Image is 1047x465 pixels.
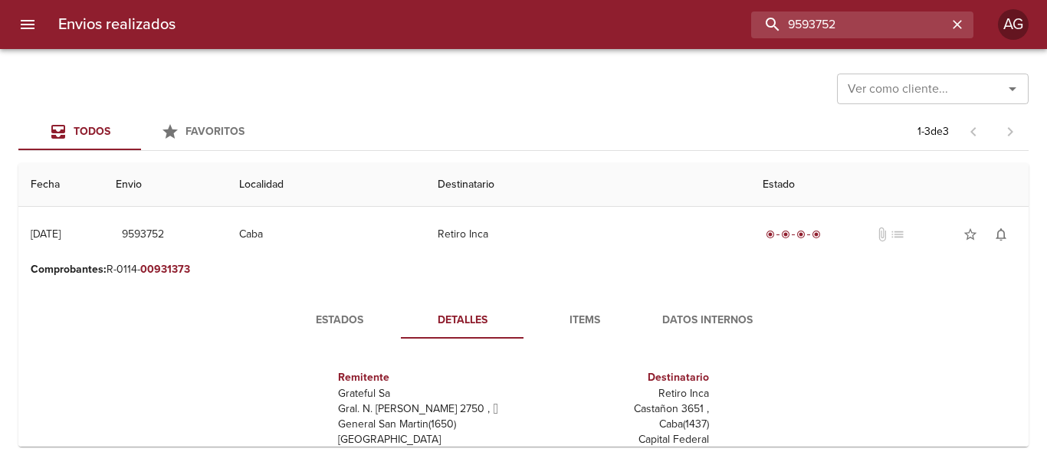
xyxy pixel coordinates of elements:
[122,225,164,244] span: 9593752
[18,113,264,150] div: Tabs Envios
[992,113,1029,150] span: Pagina siguiente
[227,207,425,262] td: Caba
[986,219,1016,250] button: Activar notificaciones
[31,262,1016,277] p: R-0114-
[425,207,750,262] td: Retiro Inca
[812,230,821,239] span: radio_button_checked
[955,219,986,250] button: Agregar a favoritos
[103,163,227,207] th: Envio
[766,230,775,239] span: radio_button_checked
[530,369,709,386] h6: Destinatario
[338,417,517,432] p: General San Martin ( 1650 )
[963,227,978,242] span: star_border
[227,163,425,207] th: Localidad
[998,9,1029,40] div: AG
[751,11,947,38] input: buscar
[185,125,245,138] span: Favoritos
[763,227,824,242] div: Entregado
[31,263,107,276] b: Comprobantes :
[533,311,637,330] span: Items
[875,227,890,242] span: No tiene documentos adjuntos
[31,228,61,241] div: [DATE]
[530,401,709,417] p: Castañon 3651 ,
[338,401,517,417] p: Gral. N. [PERSON_NAME] 2750 ,  
[530,417,709,432] p: Caba ( 1437 )
[18,163,103,207] th: Fecha
[530,386,709,401] p: Retiro Inca
[781,230,790,239] span: radio_button_checked
[655,311,760,330] span: Datos Internos
[140,263,190,276] em: 00931373
[338,386,517,401] p: Grateful Sa
[425,163,750,207] th: Destinatario
[338,369,517,386] h6: Remitente
[530,432,709,447] p: Capital Federal
[9,6,46,43] button: menu
[796,230,806,239] span: radio_button_checked
[1002,78,1023,100] button: Abrir
[890,227,905,242] span: No tiene pedido asociado
[287,311,392,330] span: Estados
[750,163,1029,207] th: Estado
[955,123,992,139] span: Pagina anterior
[998,9,1029,40] div: Abrir información de usuario
[993,227,1009,242] span: notifications_none
[917,124,949,139] p: 1 - 3 de 3
[410,311,514,330] span: Detalles
[278,302,769,339] div: Tabs detalle de guia
[116,221,170,249] button: 9593752
[338,432,517,447] p: [GEOGRAPHIC_DATA]
[58,12,176,37] h6: Envios realizados
[74,125,110,138] span: Todos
